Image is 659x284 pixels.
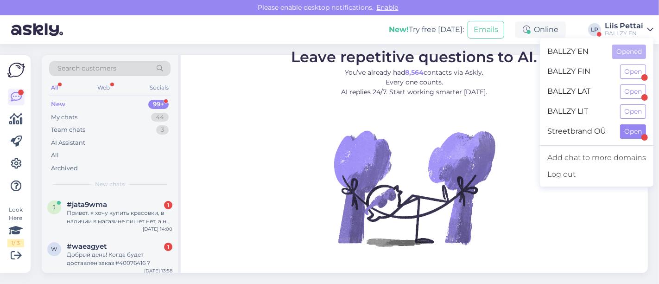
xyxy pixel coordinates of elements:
[51,245,57,252] span: w
[7,239,24,247] div: 1 / 3
[51,151,59,160] div: All
[291,68,538,97] p: You’ve already had contacts via Askly. Every one counts. AI replies 24/7. Start working smarter [...
[51,125,85,135] div: Team chats
[547,104,613,119] span: BALLZY LIT
[151,113,169,122] div: 44
[547,65,613,79] span: BALLZY FIN
[57,64,116,73] span: Search customers
[67,209,172,226] div: Привет. я хочу купить красовки, в наличии в магазине пишет нет, а на сайте можно купить.
[406,68,424,77] b: 8,564
[468,21,504,39] button: Emails
[540,166,653,183] div: Log out
[148,82,171,94] div: Socials
[67,251,172,267] div: Добрый день! Когда будет доставлен заказ #40076416 ?
[53,204,56,211] span: j
[605,30,643,37] div: BALLZY EN
[612,45,646,59] button: Opened
[144,267,172,274] div: [DATE] 13:58
[389,24,464,35] div: Try free [DATE]:
[143,226,172,232] div: [DATE] 14:00
[620,104,646,119] button: Open
[51,113,77,122] div: My chats
[605,22,643,30] div: Liis Pettai
[7,206,24,247] div: Look Here
[605,22,653,37] a: Liis PettaiBALLZY EN
[156,125,169,135] div: 3
[515,21,566,38] div: Online
[547,84,613,99] span: BALLZY LAT
[67,200,107,209] span: #jata9wma
[49,82,60,94] div: All
[620,124,646,139] button: Open
[51,164,78,173] div: Archived
[164,201,172,209] div: 1
[588,23,601,36] div: LP
[96,82,112,94] div: Web
[95,180,125,188] span: New chats
[7,63,25,77] img: Askly Logo
[67,242,107,251] span: #waeagyet
[547,124,613,139] span: Streetbrand OÜ
[164,243,172,251] div: 1
[331,104,498,271] img: No Chat active
[620,84,646,99] button: Open
[148,100,169,109] div: 99+
[374,3,401,12] span: Enable
[291,48,538,66] span: Leave repetitive questions to AI.
[51,100,65,109] div: New
[540,149,653,166] a: Add chat to more domains
[389,25,409,34] b: New!
[51,138,85,148] div: AI Assistant
[620,65,646,79] button: Open
[547,45,605,59] span: BALLZY EN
